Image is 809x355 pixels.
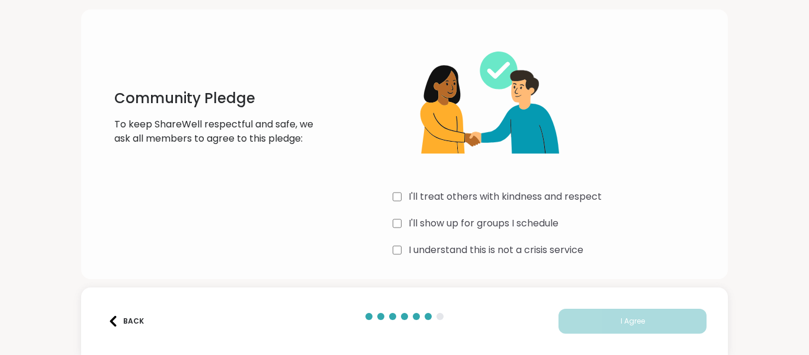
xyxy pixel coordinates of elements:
[558,309,707,334] button: I Agree
[409,190,602,204] label: I'll treat others with kindness and respect
[102,309,150,334] button: Back
[108,316,144,327] div: Back
[114,89,332,108] h1: Community Pledge
[114,117,332,146] p: To keep ShareWell respectful and safe, we ask all members to agree to this pledge:
[409,216,558,231] label: I'll show up for groups I schedule
[409,243,583,257] label: I understand this is not a crisis service
[621,316,645,327] span: I Agree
